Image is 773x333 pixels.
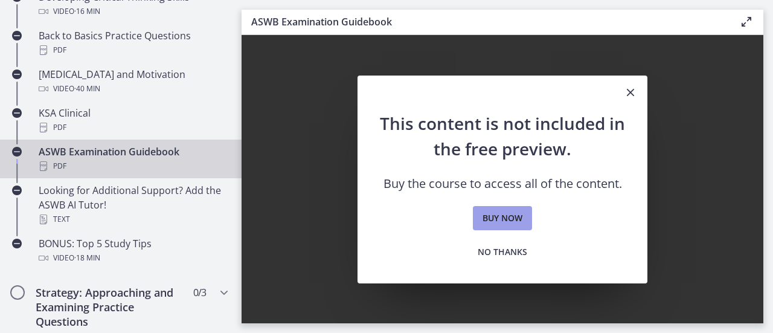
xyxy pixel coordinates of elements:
span: No thanks [478,245,527,259]
div: PDF [39,159,227,173]
div: Looking for Additional Support? Add the ASWB AI Tutor! [39,183,227,227]
h2: Strategy: Approaching and Examining Practice Questions [36,285,183,329]
div: Video [39,251,227,265]
h2: This content is not included in the free preview. [377,111,628,161]
span: 0 / 3 [193,285,206,300]
button: Close [614,76,647,111]
div: Back to Basics Practice Questions [39,28,227,57]
a: Buy now [473,206,532,230]
p: Buy the course to access all of the content. [377,176,628,192]
div: BONUS: Top 5 Study Tips [39,236,227,265]
div: KSA Clinical [39,106,227,135]
div: Video [39,82,227,96]
div: PDF [39,120,227,135]
div: Text [39,212,227,227]
span: Buy now [483,211,522,225]
span: · 18 min [74,251,100,265]
span: · 40 min [74,82,100,96]
button: No thanks [468,240,537,264]
h3: ASWB Examination Guidebook [251,15,720,29]
div: [MEDICAL_DATA] and Motivation [39,67,227,96]
div: ASWB Examination Guidebook [39,144,227,173]
div: PDF [39,43,227,57]
div: Video [39,4,227,19]
span: · 16 min [74,4,100,19]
